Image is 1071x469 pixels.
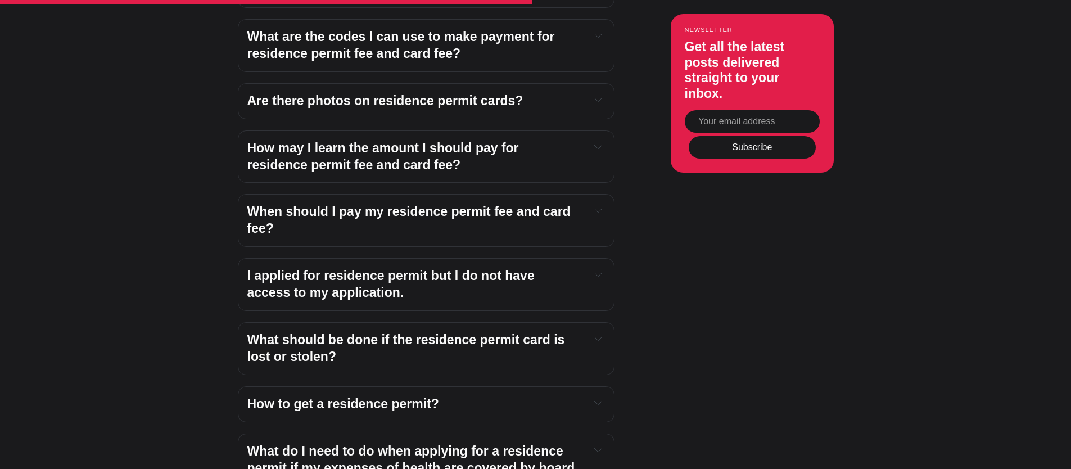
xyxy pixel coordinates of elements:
h4: What are the codes I can use to make payment for residence permit fee and card fee? [247,29,581,62]
small: Newsletter [685,26,820,33]
h4: When should I pay my residence permit fee and card fee? [247,204,581,237]
button: Subscribe [689,136,816,159]
input: Your email address [685,110,820,132]
h3: Get all the latest posts delivered straight to your inbox. [685,39,820,101]
h4: How to get a residence permit? [247,396,581,413]
h4: Are there photos on residence permit cards? [247,93,581,110]
h4: What should be done if the residence permit card is lost or stolen? [247,332,581,366]
h4: I applied for residence permit but I do not have access to my application. [247,268,581,301]
h4: How may I learn the amount I should pay for residence permit fee and card fee? [247,140,581,174]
